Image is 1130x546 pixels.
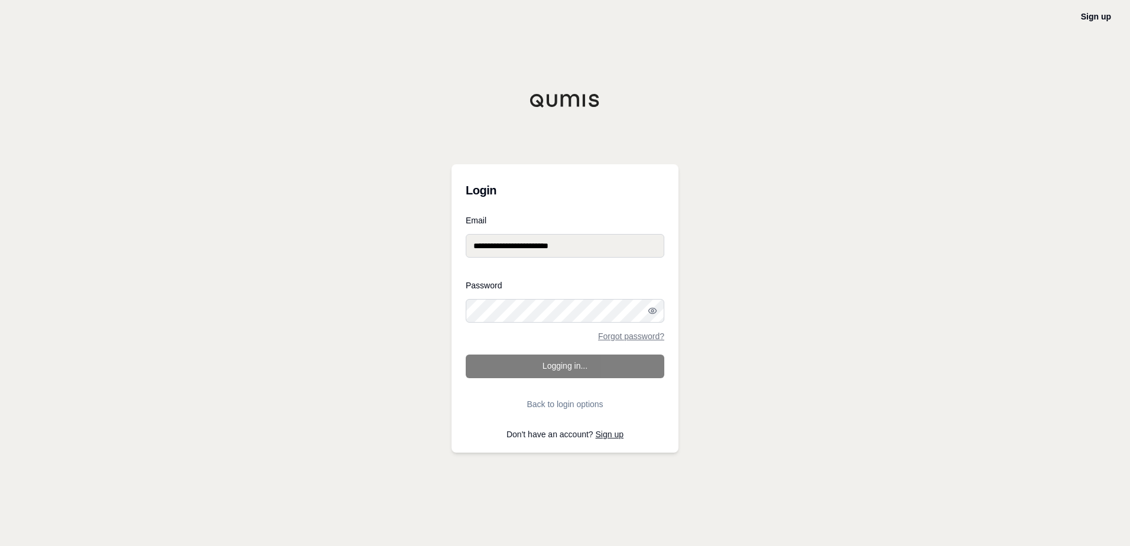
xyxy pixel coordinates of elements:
[1081,12,1111,21] a: Sign up
[466,178,664,202] h3: Login
[466,281,664,290] label: Password
[466,392,664,416] button: Back to login options
[466,430,664,438] p: Don't have an account?
[530,93,600,108] img: Qumis
[598,332,664,340] a: Forgot password?
[466,216,664,225] label: Email
[596,430,624,439] a: Sign up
